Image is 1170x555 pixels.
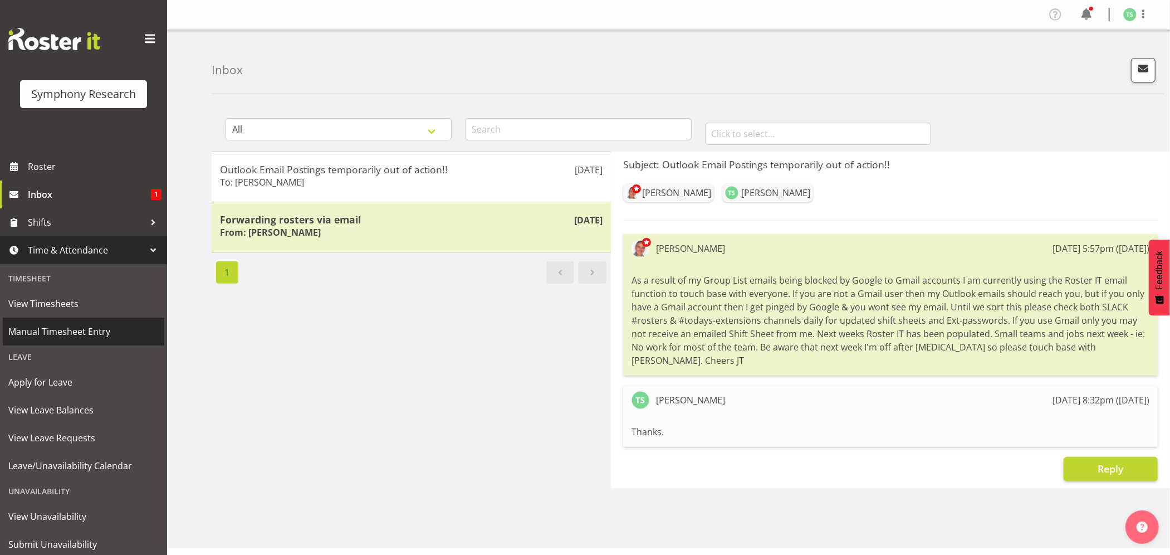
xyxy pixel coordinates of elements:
[28,186,151,203] span: Inbox
[574,213,603,227] p: [DATE]
[465,118,691,140] input: Search
[631,422,1149,441] div: Thanks.
[642,186,711,199] div: [PERSON_NAME]
[656,242,725,255] div: [PERSON_NAME]
[623,158,1158,171] h5: Subject: Outlook Email Postings temporarily out of action!!
[631,240,649,257] img: john-taylorbd71936f6141792d848091631de927e0.png
[575,163,603,177] p: [DATE]
[1064,457,1158,481] button: Reply
[579,261,606,284] a: Next page
[3,318,164,345] a: Manual Timesheet Entry
[741,186,810,199] div: [PERSON_NAME]
[28,242,145,259] span: Time & Attendance
[8,457,159,474] span: Leave/Unavailability Calendar
[1052,242,1149,255] div: [DATE] 5:57pm ([DATE])
[546,261,574,284] a: Previous page
[8,374,159,391] span: Apply for Leave
[631,391,649,409] img: tanya-stebbing1954.jpg
[631,271,1149,370] div: As a result of my Group List emails being blocked by Google to Gmail accounts I am currently usin...
[725,186,738,199] img: tanya-stebbing1954.jpg
[220,163,603,176] h5: Outlook Email Postings temporarily out of action!!
[3,480,164,503] div: Unavailability
[8,295,159,312] span: View Timesheets
[212,64,243,76] h4: Inbox
[220,177,304,188] h6: To: [PERSON_NAME]
[1098,462,1123,475] span: Reply
[3,424,164,452] a: View Leave Requests
[705,123,931,145] input: Click to select...
[28,214,145,231] span: Shifts
[656,393,725,407] div: [PERSON_NAME]
[8,28,100,50] img: Rosterit website logo
[3,396,164,424] a: View Leave Balances
[1052,393,1149,407] div: [DATE] 8:32pm ([DATE])
[3,345,164,368] div: Leave
[3,452,164,480] a: Leave/Unavailability Calendar
[1154,251,1164,290] span: Feedback
[1149,240,1170,315] button: Feedback - Show survey
[8,323,159,340] span: Manual Timesheet Entry
[1123,8,1137,21] img: tanya-stebbing1954.jpg
[3,368,164,396] a: Apply for Leave
[3,503,164,530] a: View Unavailability
[31,86,136,103] div: Symphony Research
[1137,522,1148,533] img: help-xxl-2.png
[8,430,159,446] span: View Leave Requests
[220,227,321,238] h6: From: [PERSON_NAME]
[3,290,164,318] a: View Timesheets
[626,186,639,199] img: john-taylorbd71936f6141792d848091631de927e0.png
[220,213,603,226] h5: Forwarding rosters via email
[151,189,161,200] span: 1
[8,508,159,525] span: View Unavailability
[28,158,161,175] span: Roster
[3,267,164,290] div: Timesheet
[8,402,159,418] span: View Leave Balances
[8,536,159,553] span: Submit Unavailability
